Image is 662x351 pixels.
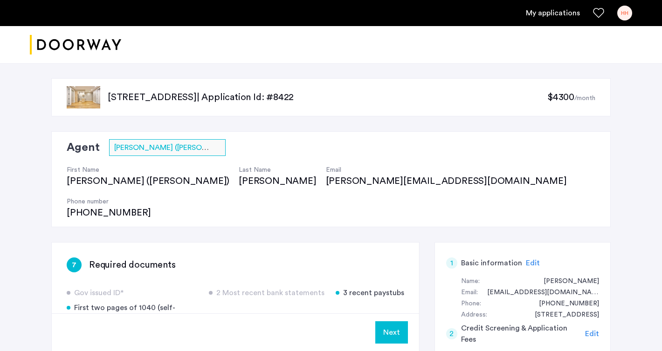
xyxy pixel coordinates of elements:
a: Favorites [593,7,604,19]
span: $4300 [547,93,574,102]
h5: Credit Screening & Application Fees [461,323,582,345]
div: Name: [461,276,480,287]
h3: Required documents [89,258,175,271]
div: 2 Most recent bank statements [209,287,324,298]
span: Edit [526,259,540,267]
div: 7 [67,257,82,272]
h4: Last Name [239,165,316,175]
h4: Phone number [67,197,151,206]
div: [PHONE_NUMBER] [67,206,151,219]
h2: Agent [67,139,100,156]
div: [PERSON_NAME] [239,175,316,188]
div: 1 [446,257,457,269]
div: Phone: [461,298,481,310]
div: Email: [461,287,478,298]
a: My application [526,7,580,19]
div: +15017730260 [530,298,599,310]
div: hannahthooper@gmail.com [478,287,599,298]
div: Gov issued ID* [67,287,198,298]
div: Hannah Hooper [534,276,599,287]
sub: /month [574,95,595,101]
div: [PERSON_NAME] ([PERSON_NAME]) [67,175,229,188]
h4: First Name [67,165,229,175]
p: [STREET_ADDRESS] | Application Id: #8422 [108,91,547,104]
img: apartment [67,86,100,108]
div: 3 recent paystubs [336,287,404,298]
h5: Basic information [461,257,522,269]
div: Address: [461,310,487,321]
a: Cazamio logo [30,27,121,62]
div: 2 [446,328,457,339]
div: HH [617,6,632,20]
button: Next [375,321,408,344]
span: Edit [585,330,599,337]
div: [PERSON_NAME][EMAIL_ADDRESS][DOMAIN_NAME] [326,175,576,188]
div: First two pages of 1040 (self-employed) or offer letter (new to the job) [67,302,198,336]
img: logo [30,27,121,62]
h4: Email [326,165,576,175]
div: 717 Dekalb Avenue, #3B [525,310,599,321]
